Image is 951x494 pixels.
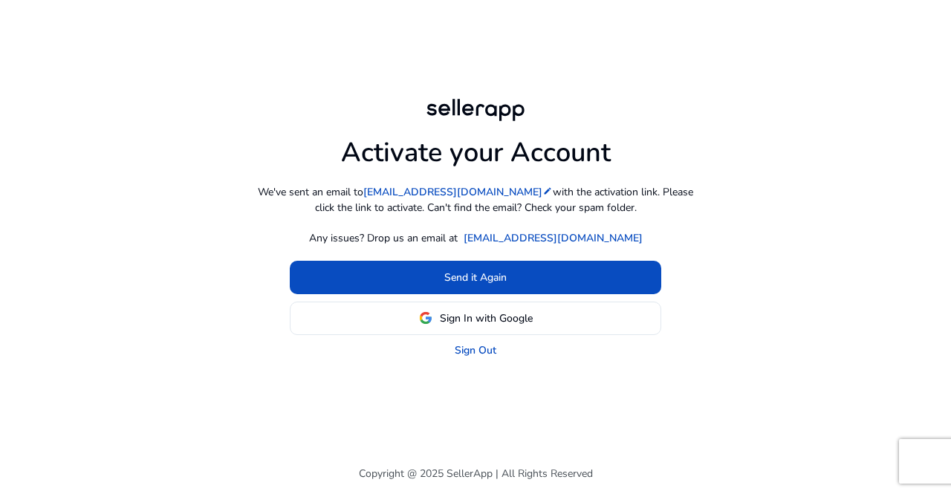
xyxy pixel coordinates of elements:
[253,184,698,215] p: We've sent an email to with the activation link. Please click the link to activate. Can't find th...
[341,125,611,169] h1: Activate your Account
[464,230,643,246] a: [EMAIL_ADDRESS][DOMAIN_NAME]
[290,302,661,335] button: Sign In with Google
[363,184,553,200] a: [EMAIL_ADDRESS][DOMAIN_NAME]
[455,342,496,358] a: Sign Out
[290,261,661,294] button: Send it Again
[440,311,533,326] span: Sign In with Google
[309,230,458,246] p: Any issues? Drop us an email at
[419,311,432,325] img: google-logo.svg
[444,270,507,285] span: Send it Again
[542,186,553,196] mat-icon: edit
